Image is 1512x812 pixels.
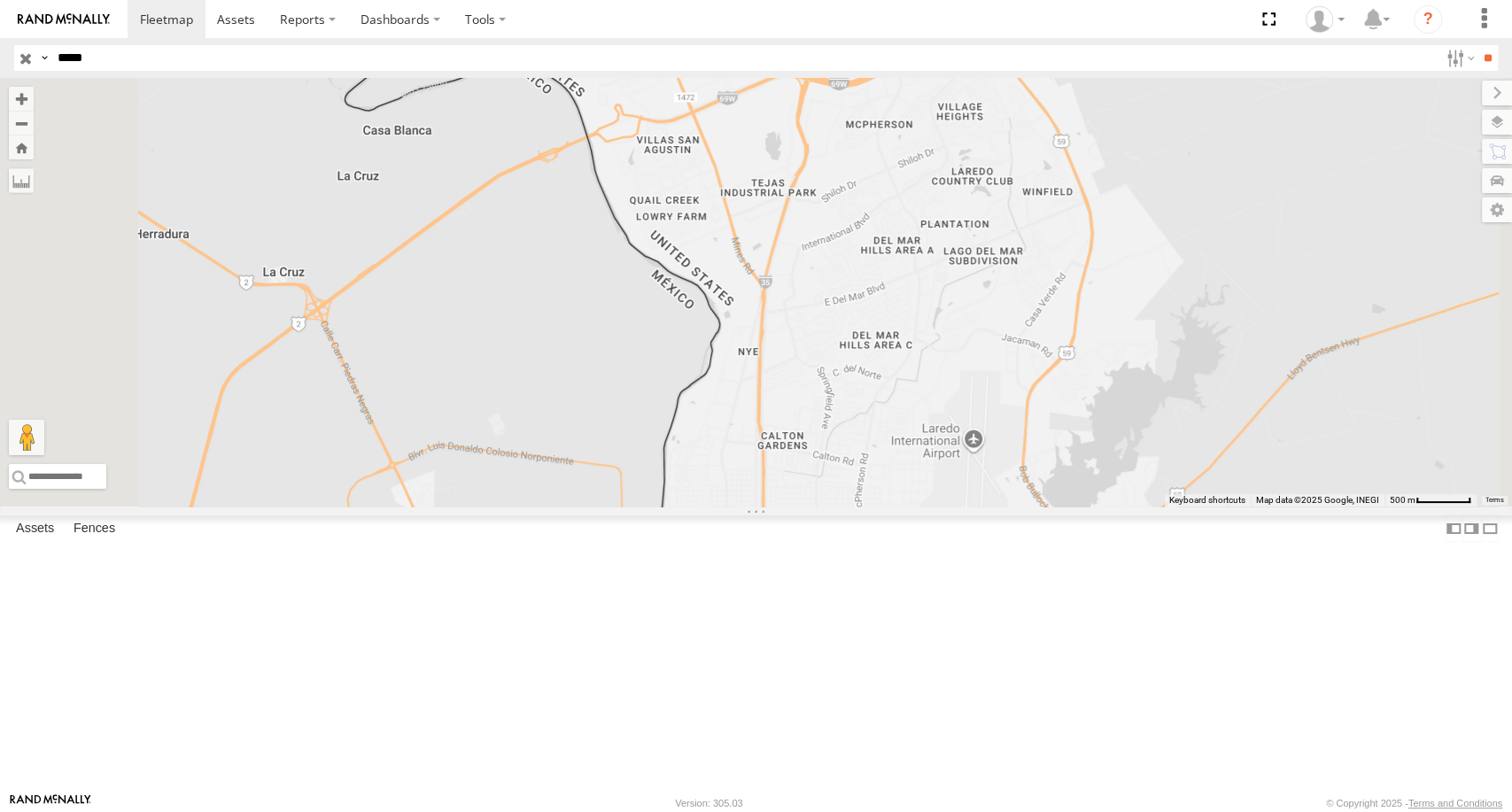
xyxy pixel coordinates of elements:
label: Hide Summary Table [1481,515,1499,541]
label: Fences [65,516,124,541]
span: Map data ©2025 Google, INEGI [1256,495,1379,505]
div: Version: 305.03 [675,798,742,808]
i: ? [1414,5,1442,34]
a: Terms [1485,497,1504,504]
div: Juan Oropeza [1299,6,1351,33]
span: 500 m [1390,495,1415,505]
label: Search Query [37,45,51,71]
button: Zoom out [9,111,34,135]
img: rand-logo.svg [18,13,110,26]
button: Map Scale: 500 m per 59 pixels [1384,494,1477,507]
label: Dock Summary Table to the Left [1445,515,1462,541]
a: Visit our Website [10,794,91,812]
button: Zoom in [9,87,34,111]
a: Terms and Conditions [1408,798,1502,808]
button: Keyboard shortcuts [1169,494,1245,507]
div: © Copyright 2025 - [1326,798,1502,808]
label: Assets [7,516,63,541]
button: Drag Pegman onto the map to open Street View [9,420,44,455]
button: Zoom Home [9,135,34,159]
label: Search Filter Options [1439,45,1477,71]
label: Dock Summary Table to the Right [1462,515,1480,541]
label: Measure [9,168,34,193]
label: Map Settings [1482,197,1512,222]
